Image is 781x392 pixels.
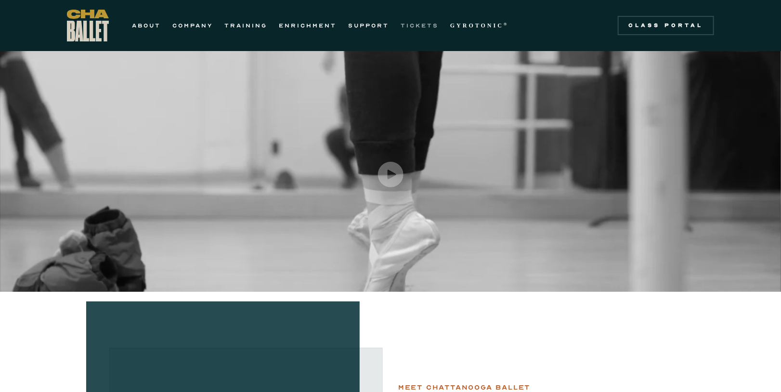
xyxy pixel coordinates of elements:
[279,20,337,31] a: ENRICHMENT
[132,20,161,31] a: ABOUT
[224,20,267,31] a: TRAINING
[624,22,708,29] div: Class Portal
[504,22,509,26] sup: ®
[618,16,714,35] a: Class Portal
[348,20,389,31] a: SUPPORT
[450,22,504,29] strong: GYROTONIC
[172,20,213,31] a: COMPANY
[67,10,109,41] a: home
[401,20,439,31] a: TICKETS
[450,20,509,31] a: GYROTONIC®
